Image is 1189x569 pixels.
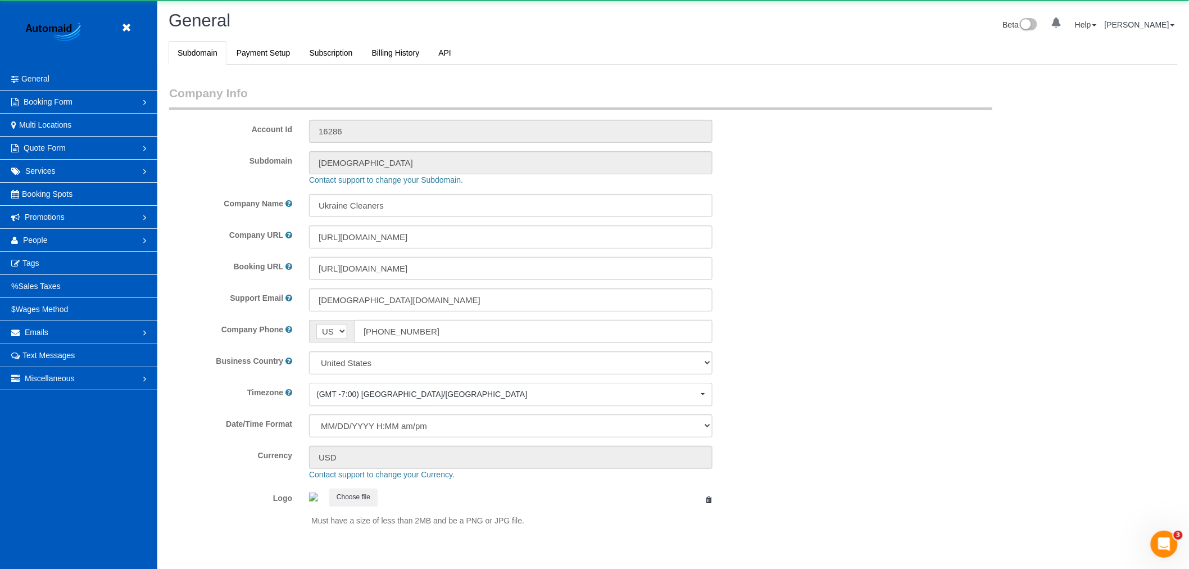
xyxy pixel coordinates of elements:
[1019,18,1037,33] img: New interface
[25,328,48,337] span: Emails
[1075,20,1097,29] a: Help
[309,383,713,406] button: (GMT -7:00) [GEOGRAPHIC_DATA]/[GEOGRAPHIC_DATA]
[216,355,283,367] label: Business Country
[229,229,283,241] label: Company URL
[311,515,713,526] p: Must have a size of less than 2MB and be a PNG or JPG file.
[363,41,429,65] a: Billing History
[25,374,75,383] span: Miscellaneous
[1174,531,1183,540] span: 3
[230,292,283,304] label: Support Email
[316,389,698,400] span: (GMT -7:00) [GEOGRAPHIC_DATA]/[GEOGRAPHIC_DATA]
[169,85,992,110] legend: Company Info
[1151,531,1178,558] iframe: Intercom live chat
[22,259,39,268] span: Tags
[301,469,1141,480] div: Contact support to change your Currency.
[1105,20,1175,29] a: [PERSON_NAME]
[221,324,283,335] label: Company Phone
[329,489,378,506] button: Choose file
[169,41,226,65] a: Subdomain
[25,213,65,222] span: Promotions
[24,97,72,106] span: Booking Form
[1003,20,1038,29] a: Beta
[169,11,230,30] span: General
[22,189,72,198] span: Booking Spots
[19,120,71,129] span: Multi Locations
[24,143,66,152] span: Quote Form
[234,261,284,272] label: Booking URL
[16,305,69,314] span: Wages Method
[23,236,48,245] span: People
[301,41,362,65] a: Subscription
[161,120,301,135] label: Account Id
[429,41,460,65] a: API
[309,383,713,406] ol: Choose Timezone
[161,414,301,430] label: Date/Time Format
[18,282,60,291] span: Sales Taxes
[161,446,301,461] label: Currency
[224,198,283,209] label: Company Name
[301,174,1141,186] div: Contact support to change your Subdomain.
[22,351,75,360] span: Text Messages
[354,320,713,343] input: Phone
[228,41,299,65] a: Payment Setup
[247,387,283,398] label: Timezone
[21,74,49,83] span: General
[309,493,318,502] img: 8198af147c7ec167676e918a74526ec6ddc48321.png
[161,151,301,166] label: Subdomain
[161,489,301,504] label: Logo
[20,20,90,45] img: Automaid Logo
[25,166,56,175] span: Services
